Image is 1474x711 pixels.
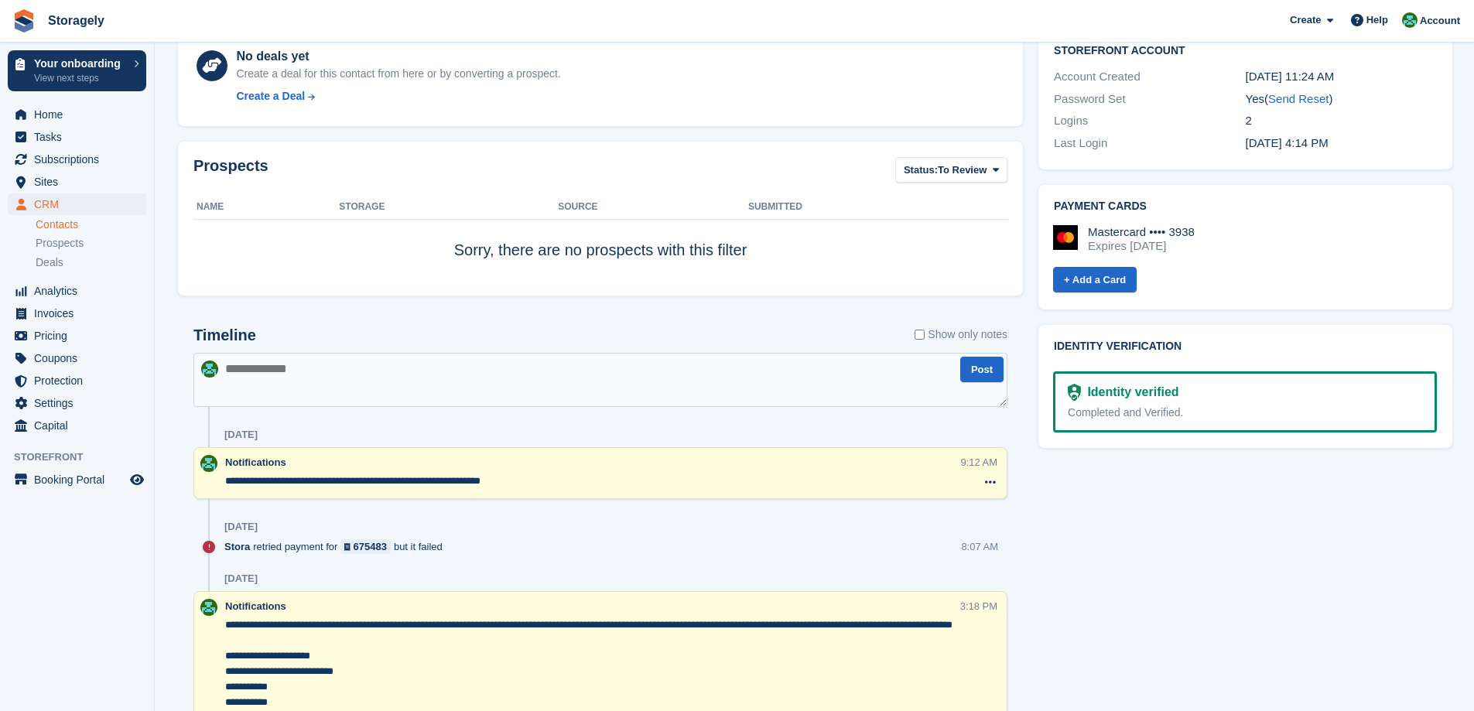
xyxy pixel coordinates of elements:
[1054,200,1437,213] h2: Payment cards
[34,193,127,215] span: CRM
[36,217,146,232] a: Contacts
[200,599,217,616] img: Notifications
[904,162,938,178] span: Status:
[200,455,217,472] img: Notifications
[1088,225,1195,239] div: Mastercard •••• 3938
[12,9,36,32] img: stora-icon-8386f47178a22dfd0bd8f6a31ec36ba5ce8667c1dd55bd0f319d3a0aa187defe.svg
[225,600,286,612] span: Notifications
[34,415,127,436] span: Capital
[895,157,1007,183] button: Status: To Review
[960,357,1004,382] button: Post
[1054,42,1437,57] h2: Storefront Account
[558,195,748,220] th: Source
[225,456,286,468] span: Notifications
[236,47,560,66] div: No deals yet
[1081,383,1178,402] div: Identity verified
[1264,92,1332,105] span: ( )
[1054,135,1245,152] div: Last Login
[1246,68,1437,86] div: [DATE] 11:24 AM
[236,88,560,104] a: Create a Deal
[1053,267,1137,292] a: + Add a Card
[8,392,146,414] a: menu
[8,280,146,302] a: menu
[8,370,146,391] a: menu
[1246,91,1437,108] div: Yes
[1054,340,1437,353] h2: Identity verification
[34,347,127,369] span: Coupons
[8,50,146,91] a: Your onboarding View next steps
[36,255,146,271] a: Deals
[938,162,987,178] span: To Review
[8,171,146,193] a: menu
[1068,405,1422,421] div: Completed and Verified.
[8,415,146,436] a: menu
[960,455,997,470] div: 9:12 AM
[224,521,258,533] div: [DATE]
[34,171,127,193] span: Sites
[8,104,146,125] a: menu
[42,8,111,33] a: Storagely
[236,88,305,104] div: Create a Deal
[915,326,925,343] input: Show only notes
[1366,12,1388,28] span: Help
[14,450,154,465] span: Storefront
[339,195,558,220] th: Storage
[354,539,387,554] div: 675483
[36,235,146,251] a: Prospects
[34,104,127,125] span: Home
[193,157,268,186] h2: Prospects
[224,429,258,441] div: [DATE]
[8,149,146,170] a: menu
[36,255,63,270] span: Deals
[8,469,146,491] a: menu
[1420,13,1460,29] span: Account
[8,193,146,215] a: menu
[34,325,127,347] span: Pricing
[224,573,258,585] div: [DATE]
[34,71,126,85] p: View next steps
[454,241,747,258] span: Sorry, there are no prospects with this filter
[1054,112,1245,130] div: Logins
[1290,12,1321,28] span: Create
[34,149,127,170] span: Subscriptions
[1268,92,1329,105] a: Send Reset
[1053,225,1078,250] img: Mastercard Logo
[34,58,126,69] p: Your onboarding
[34,469,127,491] span: Booking Portal
[8,347,146,369] a: menu
[34,126,127,148] span: Tasks
[224,539,450,554] div: retried payment for but it failed
[8,325,146,347] a: menu
[340,539,391,554] a: 675483
[236,66,560,82] div: Create a deal for this contact from here or by converting a prospect.
[8,303,146,324] a: menu
[128,470,146,489] a: Preview store
[36,236,84,251] span: Prospects
[34,392,127,414] span: Settings
[1246,136,1329,149] time: 2025-06-30 15:14:48 UTC
[1068,384,1081,401] img: Identity Verification Ready
[34,370,127,391] span: Protection
[915,326,1007,343] label: Show only notes
[1088,239,1195,253] div: Expires [DATE]
[961,539,998,554] div: 8:07 AM
[193,326,256,344] h2: Timeline
[8,126,146,148] a: menu
[224,539,250,554] span: Stora
[1246,112,1437,130] div: 2
[1054,91,1245,108] div: Password Set
[201,361,218,378] img: Notifications
[960,599,997,614] div: 3:18 PM
[34,303,127,324] span: Invoices
[193,195,339,220] th: Name
[1054,68,1245,86] div: Account Created
[34,280,127,302] span: Analytics
[748,195,1007,220] th: Submitted
[1402,12,1418,28] img: Notifications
